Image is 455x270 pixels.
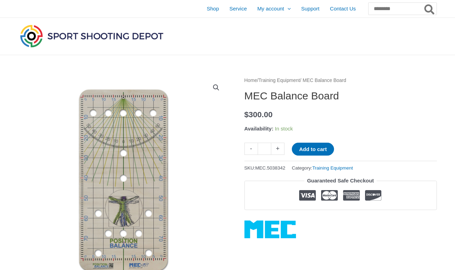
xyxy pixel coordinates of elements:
[312,165,353,171] a: Training Equipment
[292,164,353,172] span: Category:
[258,78,300,83] a: Training Equipment
[304,176,377,186] legend: Guaranteed Safe Checkout
[244,110,249,119] span: $
[210,81,222,94] a: View full-screen image gallery
[292,143,334,156] button: Add to cart
[271,143,285,155] a: +
[244,220,296,238] a: MEC
[244,164,286,172] span: SKU:
[244,143,258,155] a: -
[244,90,437,102] h1: MEC Balance Board
[244,110,273,119] bdi: 300.00
[244,78,257,83] a: Home
[244,76,437,85] nav: Breadcrumb
[275,126,293,132] span: In stock
[423,3,437,15] button: Search
[18,23,165,49] img: Sport Shooting Depot
[244,126,274,132] span: Availability:
[255,165,285,171] span: MEC.5038342
[258,143,271,155] input: Product quantity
